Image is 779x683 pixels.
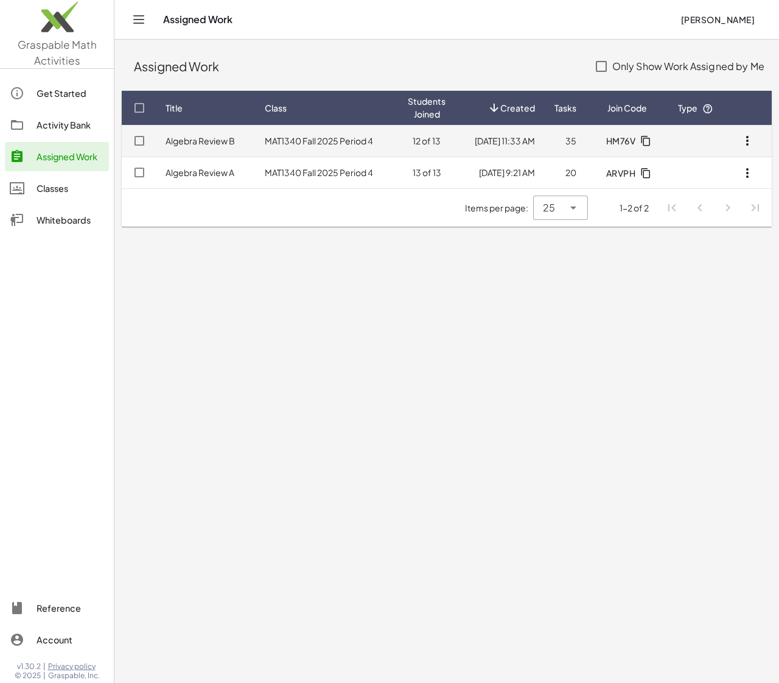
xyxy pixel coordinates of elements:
span: | [43,671,46,681]
a: Privacy policy [48,662,100,671]
div: Whiteboards [37,213,104,227]
a: Assigned Work [5,142,109,171]
span: ARVPH [606,168,635,179]
a: Activity Bank [5,110,109,140]
a: Whiteboards [5,205,109,235]
td: 20 [545,157,586,188]
div: Reference [37,601,104,615]
a: Algebra Review A [166,167,234,178]
label: Only Show Work Assigned by Me [612,52,764,81]
span: [PERSON_NAME] [680,14,755,25]
span: Tasks [554,102,576,115]
span: | [43,662,46,671]
td: 12 of 13 [398,125,455,157]
button: [PERSON_NAME] [671,9,764,30]
button: HM76V [596,130,658,152]
div: Activity Bank [37,118,104,132]
div: Account [37,632,104,647]
td: [DATE] 11:33 AM [455,125,545,157]
a: Classes [5,174,109,203]
nav: Pagination Navigation [658,194,769,222]
td: 35 [545,125,586,157]
span: HM76V [606,135,635,146]
a: Reference [5,593,109,623]
span: Join Code [607,102,647,115]
span: Graspable, Inc. [48,671,100,681]
span: Items per page: [465,202,533,214]
span: Class [265,102,287,115]
td: [DATE] 9:21 AM [455,157,545,188]
span: Title [166,102,183,115]
button: ARVPH [596,162,658,184]
span: Created [500,102,535,115]
div: Assigned Work [37,149,104,164]
button: Toggle navigation [129,10,148,29]
a: Get Started [5,79,109,108]
span: Type [678,102,713,113]
a: Account [5,625,109,654]
div: Assigned Work [134,58,583,75]
div: Get Started [37,86,104,101]
span: v1.30.2 [17,662,41,671]
span: Graspable Math Activities [18,38,97,67]
td: MAT1340 Fall 2025 Period 4 [255,157,398,188]
td: MAT1340 Fall 2025 Period 4 [255,125,398,157]
span: © 2025 [15,671,41,681]
a: Algebra Review B [166,135,235,146]
div: Classes [37,181,104,196]
td: 13 of 13 [398,157,455,188]
span: 25 [543,200,555,215]
span: Students Joined [408,95,445,121]
div: 1-2 of 2 [620,202,649,214]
